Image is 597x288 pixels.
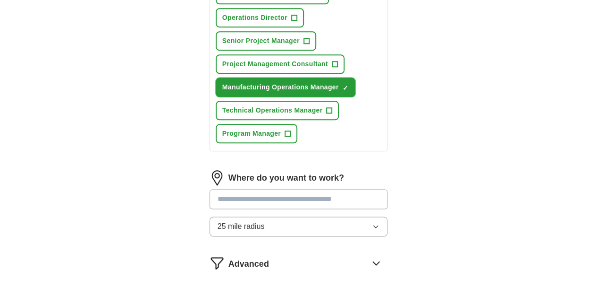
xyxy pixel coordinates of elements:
[210,217,388,236] button: 25 mile radius
[216,78,355,97] button: Manufacturing Operations Manager✓
[222,129,281,139] span: Program Manager
[222,36,300,46] span: Senior Project Manager
[222,105,323,115] span: Technical Operations Manager
[210,170,225,185] img: location.png
[222,82,339,92] span: Manufacturing Operations Manager
[216,54,345,74] button: Project Management Consultant
[343,84,348,92] span: ✓
[222,59,328,69] span: Project Management Consultant
[216,31,316,51] button: Senior Project Manager
[218,221,265,232] span: 25 mile radius
[210,255,225,271] img: filter
[216,101,339,120] button: Technical Operations Manager
[228,172,344,184] label: Where do you want to work?
[228,258,269,271] span: Advanced
[216,124,297,143] button: Program Manager
[222,13,287,23] span: Operations Director
[216,8,304,27] button: Operations Director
